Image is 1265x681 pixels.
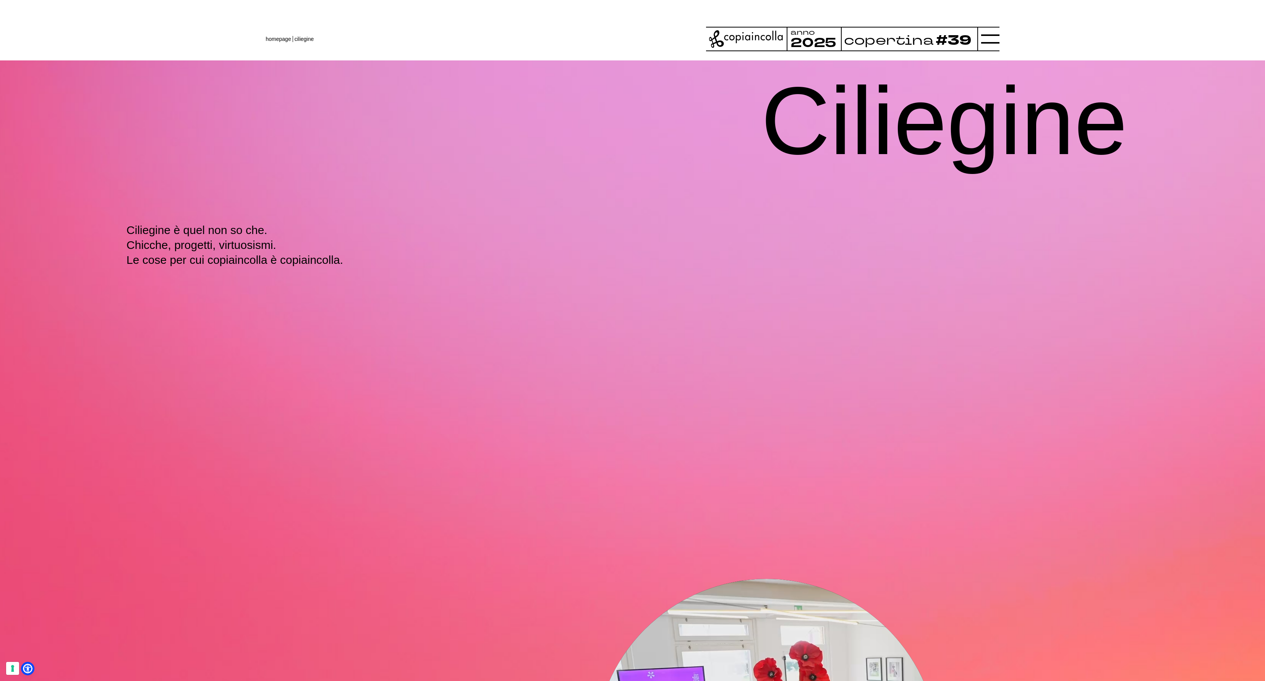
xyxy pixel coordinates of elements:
a: Open Accessibility Menu [23,664,32,673]
span: ciliegine [295,36,314,42]
tspan: anno [790,27,815,37]
a: homepage [266,36,291,42]
p: Ciliegine è quel non so che. Chicche, progetti, virtuosismi. Le cose per cui copiaincolla è copia... [126,223,531,267]
tspan: copertina [844,31,935,49]
button: Le tue preferenze relative al consenso per le tecnologie di tracciamento [6,662,19,675]
tspan: #39 [937,31,973,50]
h1: Ciliegine [761,54,1127,188]
tspan: 2025 [790,34,836,52]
